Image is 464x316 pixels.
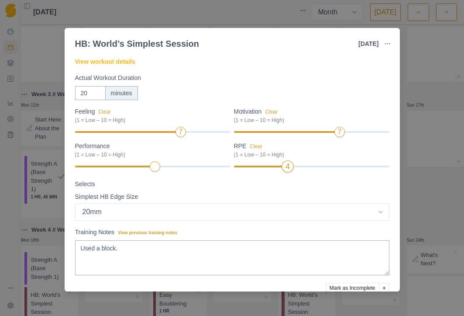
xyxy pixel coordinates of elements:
div: minutes [105,86,138,100]
label: Performance [75,142,225,159]
button: Feeling(1 = Low – 10 = High) [98,109,111,115]
button: Add reason [379,283,389,293]
div: (1 = Low – 10 = High) [75,151,225,159]
div: 7 [179,127,182,137]
label: Feeling [75,107,225,124]
label: Training Notes [75,228,384,237]
p: [DATE] [358,39,378,49]
div: HB: World’s Simplest Session [75,37,199,50]
label: Motivation [234,107,384,124]
button: Mark as Incomplete [326,283,379,293]
p: Simplest HB Edge Size [75,192,138,201]
span: View previous training notes [118,230,177,235]
textarea: Used a block. [75,240,389,275]
button: Motivation(1 = Low – 10 = High) [265,109,278,115]
label: Selects [75,180,384,189]
div: (1 = Low – 10 = High) [75,116,225,124]
label: Actual Workout Duration [75,73,384,83]
div: 7 [337,127,341,137]
div: (1 = Low – 10 = High) [234,151,384,159]
a: View workout details [75,57,135,66]
label: RPE [234,142,384,159]
div: 4 [285,160,290,173]
div: (1 = Low – 10 = High) [234,116,384,124]
button: RPE(1 = Low – 10 = High) [250,143,262,149]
